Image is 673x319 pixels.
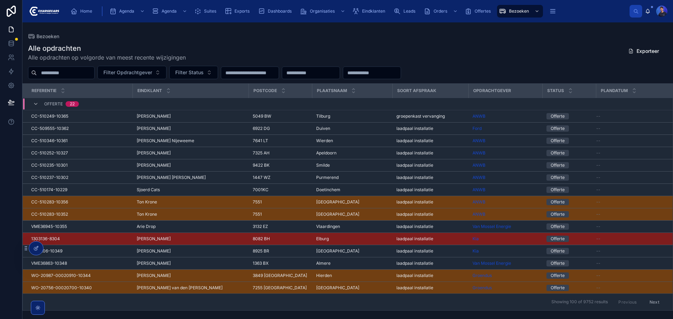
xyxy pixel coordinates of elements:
div: Offerte [551,285,565,291]
a: ANWB [473,211,485,217]
a: ANWB [473,138,538,144]
span: Doetinchem [316,187,340,193]
div: Offerte [551,272,565,279]
span: [PERSON_NAME] [137,273,171,278]
a: [PERSON_NAME] [PERSON_NAME] [137,175,244,180]
a: Offerte [546,223,592,230]
a: Leads [392,5,420,18]
a: ANWB [473,175,485,180]
a: ANWB [473,138,485,144]
a: groepenkast vervanging [396,113,464,119]
a: Van Mossel Energie [473,261,511,266]
a: [PERSON_NAME] [137,248,244,254]
span: -- [596,224,600,229]
span: Filter Status [175,69,204,76]
a: laadpaal installatie [396,211,464,217]
span: Bezoeken [509,8,529,14]
a: Vlaardingen [316,224,388,229]
span: laadpaal installatie [396,199,433,205]
span: laadpaal installatie [396,236,433,242]
span: laadpaal installatie [396,248,433,254]
span: -- [596,113,600,119]
a: Offerte [546,285,592,291]
a: laadpaal installatie [396,248,464,254]
span: Purmerend [316,175,339,180]
button: Next [645,297,664,307]
span: Plaatsnaam [317,88,347,93]
span: WO-20987-00020910-10344 [31,273,91,278]
a: -- [596,150,665,156]
a: Van Mossel Energie [473,224,538,229]
span: -- [596,138,600,144]
a: Bezoeken [497,5,543,18]
span: Smilde [316,162,330,168]
span: Home [80,8,92,14]
a: Tilburg [316,113,388,119]
span: -- [596,199,600,205]
span: 9422 BK [253,162,270,168]
a: Offerte [546,211,592,217]
span: 3132 EZ [253,224,268,229]
a: Duiven [316,126,388,131]
span: Orders [434,8,447,14]
span: CC-510235-10301 [31,162,68,168]
a: Bezoeken [28,33,59,40]
a: Organisaties [298,5,349,18]
span: Kia [473,248,479,254]
a: -- [596,126,665,131]
a: Eindklanten [350,5,390,18]
a: VME36863-10348 [31,261,128,266]
a: Offerte [546,150,592,156]
a: 1303136-8304 [31,236,128,242]
button: Exporteer [623,45,665,57]
div: Offerte [551,162,565,168]
span: Offerte [44,101,63,107]
span: [PERSON_NAME] van den [PERSON_NAME] [137,285,223,291]
button: Select Button [97,66,166,79]
a: WO-20756-00020700-10340 [31,285,128,291]
span: Ford [473,126,482,131]
a: laadpaal installatie [396,285,464,291]
span: Referentie [32,88,56,93]
span: CC-510283-10356 [31,199,68,205]
span: Bezoeken [36,33,59,40]
a: Agenda [150,5,191,18]
a: -- [596,199,665,205]
span: -- [596,211,600,217]
a: CC-510346-10361 [31,138,128,144]
span: Status [547,88,564,93]
a: [PERSON_NAME] [137,126,244,131]
span: 7551 [253,199,262,205]
a: CC-510237-10302 [31,175,128,180]
div: Offerte [551,199,565,205]
span: -- [596,150,600,156]
span: Eindklant [137,88,162,93]
a: Offerte [546,272,592,279]
span: ANWB [473,162,485,168]
span: laadpaal installatie [396,211,433,217]
a: CC-510283-10352 [31,211,128,217]
a: 1363 BX [253,261,308,266]
a: ANWB [473,199,485,205]
a: laadpaal installatie [396,175,464,180]
a: Offerte [546,125,592,132]
a: Kia [473,236,479,242]
a: Orders [422,5,461,18]
span: -- [596,285,600,291]
span: CC-510174-10229 [31,187,67,193]
span: VME36945-10355 [31,224,67,229]
span: Elburg [316,236,329,242]
span: [PERSON_NAME] [137,113,171,119]
a: Groendus [473,273,492,278]
a: ANWB [473,113,538,119]
a: 7551 [253,211,308,217]
span: Groendus [473,285,492,291]
a: Apeldoorn [316,150,388,156]
a: Groendus [473,273,538,278]
a: VME36945-10355 [31,224,128,229]
span: Filter Opdrachtgever [103,69,152,76]
span: 8925 BR [253,248,269,254]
